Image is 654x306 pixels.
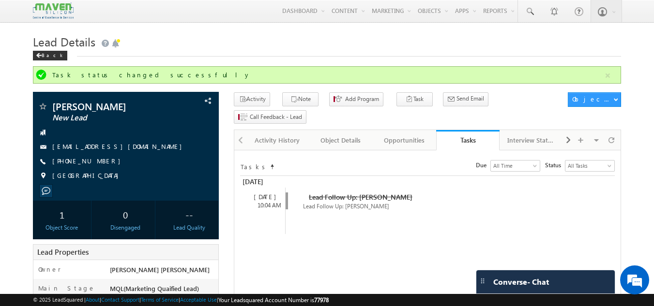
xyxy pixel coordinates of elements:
div: [DATE] [240,176,284,188]
span: Due [476,161,490,170]
span: Status [545,161,565,170]
span: Lead Properties [37,247,89,257]
span: Lead Details [33,34,95,49]
a: About [86,296,100,303]
label: Owner [38,265,61,274]
div: Object Score [35,223,89,232]
span: Send Email [456,94,484,103]
a: Object Details [309,130,373,150]
a: Tasks [436,130,500,150]
div: Object Actions [572,95,613,103]
button: Call Feedback - Lead [234,110,306,124]
div: [DATE] [245,192,285,201]
div: Activity History [254,134,301,146]
span: © 2025 LeadSquared | | | | | [33,295,329,305]
td: Tasks [240,160,269,172]
span: Lead Follow Up: [PERSON_NAME] [303,203,389,210]
div: Task status changed successfully [52,71,604,79]
a: Terms of Service [141,296,179,303]
div: Back [33,51,67,60]
a: All Time [490,160,540,172]
span: New Lead [52,113,167,123]
div: Tasks [443,135,492,145]
span: [GEOGRAPHIC_DATA] [52,171,123,181]
span: [PERSON_NAME] [PERSON_NAME] [110,265,210,274]
div: -- [162,205,216,223]
span: Your Leadsquared Account Number is [218,296,329,304]
a: Back [33,50,72,58]
label: Main Stage [38,284,95,292]
div: Interview Status [507,134,554,146]
button: Add Program [329,92,383,106]
a: Activity History [246,130,309,150]
button: Note [282,92,319,106]
button: Object Actions [568,92,621,107]
img: Custom Logo [33,2,74,19]
span: Call Feedback - Lead [250,113,302,121]
span: All Tasks [565,161,612,170]
a: Contact Support [101,296,139,303]
span: 77978 [314,296,329,304]
img: carter-drag [479,277,487,285]
div: Disengaged [99,223,152,232]
span: Add Program [345,95,379,103]
span: Converse - Chat [493,277,549,286]
a: [EMAIL_ADDRESS][DOMAIN_NAME] [52,142,187,150]
div: Opportunities [380,134,427,146]
div: Lead Quality [162,223,216,232]
button: Task [396,92,433,106]
div: Object Details [317,134,364,146]
a: All Tasks [565,160,615,172]
button: Activity [234,92,270,106]
span: Sort Timeline [270,160,274,169]
div: 10:04 AM [245,201,285,210]
div: MQL(Marketing Quaified Lead) [107,284,219,297]
span: All Time [491,161,537,170]
a: Acceptable Use [180,296,217,303]
span: [PERSON_NAME] [52,102,167,111]
a: Interview Status [500,130,563,150]
div: 0 [99,205,152,223]
span: [PHONE_NUMBER] [52,157,125,166]
span: Lead Follow Up: [PERSON_NAME] [309,192,412,202]
a: Opportunities [373,130,436,150]
button: Send Email [443,92,488,106]
div: 1 [35,205,89,223]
